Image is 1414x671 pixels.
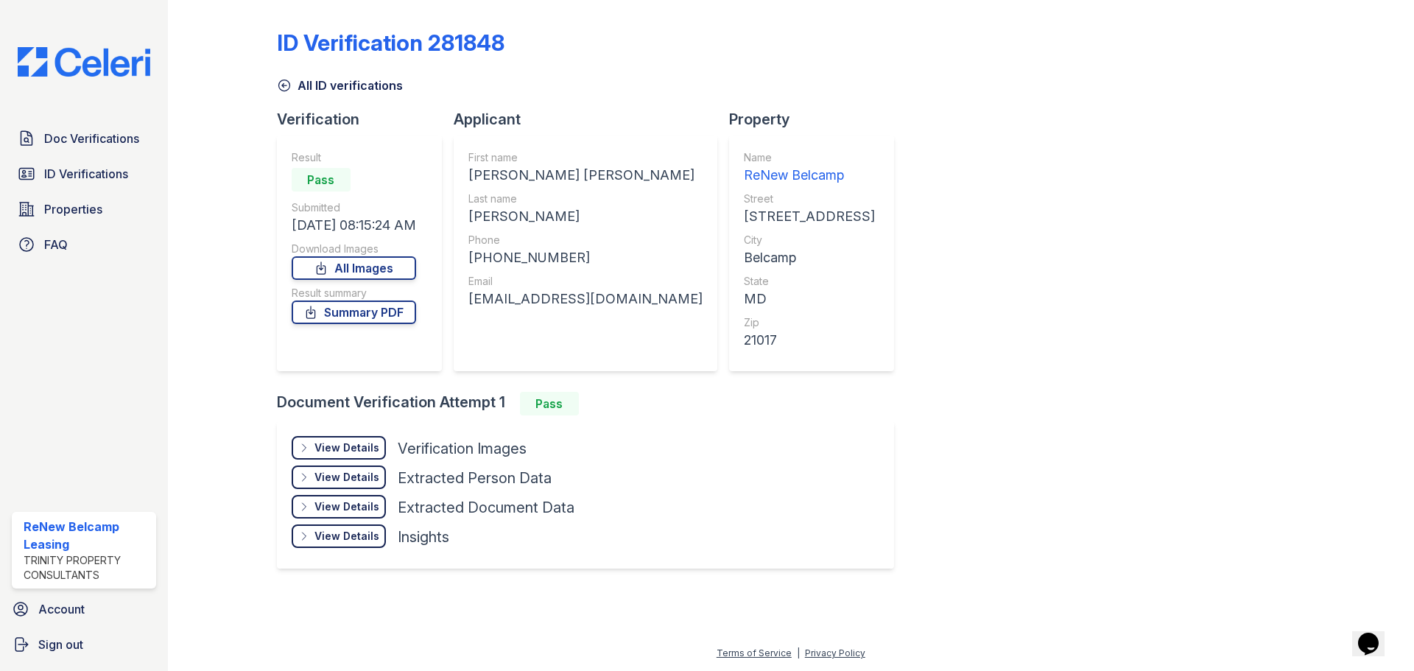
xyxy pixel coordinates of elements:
[468,274,703,289] div: Email
[744,315,875,330] div: Zip
[277,77,403,94] a: All ID verifications
[797,647,800,658] div: |
[24,518,150,553] div: ReNew Belcamp Leasing
[277,29,504,56] div: ID Verification 281848
[24,553,150,583] div: Trinity Property Consultants
[398,497,574,518] div: Extracted Document Data
[44,200,102,218] span: Properties
[292,256,416,280] a: All Images
[292,242,416,256] div: Download Images
[314,499,379,514] div: View Details
[38,600,85,618] span: Account
[729,109,906,130] div: Property
[277,392,906,415] div: Document Verification Attempt 1
[6,594,162,624] a: Account
[744,192,875,206] div: Street
[292,286,416,301] div: Result summary
[717,647,792,658] a: Terms of Service
[292,200,416,215] div: Submitted
[744,233,875,247] div: City
[398,438,527,459] div: Verification Images
[805,647,865,658] a: Privacy Policy
[744,330,875,351] div: 21017
[520,392,579,415] div: Pass
[468,150,703,165] div: First name
[292,150,416,165] div: Result
[292,168,351,192] div: Pass
[744,165,875,186] div: ReNew Belcamp
[744,150,875,165] div: Name
[398,468,552,488] div: Extracted Person Data
[314,440,379,455] div: View Details
[314,529,379,544] div: View Details
[44,236,68,253] span: FAQ
[12,124,156,153] a: Doc Verifications
[44,165,128,183] span: ID Verifications
[6,47,162,77] img: CE_Logo_Blue-a8612792a0a2168367f1c8372b55b34899dd931a85d93a1a3d3e32e68fde9ad4.png
[44,130,139,147] span: Doc Verifications
[468,233,703,247] div: Phone
[398,527,449,547] div: Insights
[292,215,416,236] div: [DATE] 08:15:24 AM
[744,247,875,268] div: Belcamp
[454,109,729,130] div: Applicant
[468,165,703,186] div: [PERSON_NAME] [PERSON_NAME]
[1352,612,1399,656] iframe: chat widget
[314,470,379,485] div: View Details
[744,274,875,289] div: State
[468,192,703,206] div: Last name
[468,247,703,268] div: [PHONE_NUMBER]
[277,109,454,130] div: Verification
[744,289,875,309] div: MD
[468,289,703,309] div: [EMAIL_ADDRESS][DOMAIN_NAME]
[12,194,156,224] a: Properties
[744,206,875,227] div: [STREET_ADDRESS]
[38,636,83,653] span: Sign out
[292,301,416,324] a: Summary PDF
[12,159,156,189] a: ID Verifications
[744,150,875,186] a: Name ReNew Belcamp
[6,630,162,659] a: Sign out
[468,206,703,227] div: [PERSON_NAME]
[12,230,156,259] a: FAQ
